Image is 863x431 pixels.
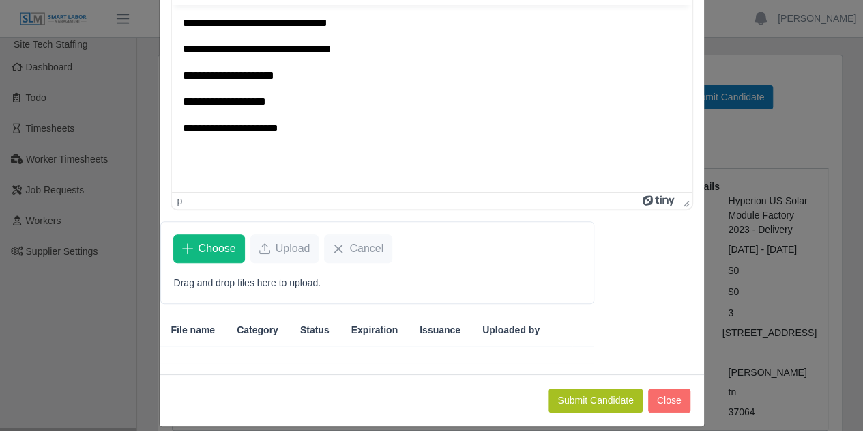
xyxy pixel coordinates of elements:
[172,5,692,192] iframe: Rich Text Area
[349,240,383,257] span: Cancel
[324,234,392,263] button: Cancel
[420,323,460,337] span: Issuance
[677,193,692,209] div: Press the Up and Down arrow keys to resize the editor.
[548,389,642,413] button: Submit Candidate
[171,323,216,337] span: File name
[237,323,278,337] span: Category
[174,276,581,290] p: Drag and drop files here to upload.
[250,234,319,263] button: Upload
[276,240,310,257] span: Upload
[648,389,690,413] button: Close
[199,240,236,257] span: Choose
[351,323,398,337] span: Expiration
[643,195,677,206] a: Powered by Tiny
[173,234,245,263] button: Choose
[177,195,183,206] div: p
[300,323,330,337] span: Status
[482,323,540,337] span: Uploaded by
